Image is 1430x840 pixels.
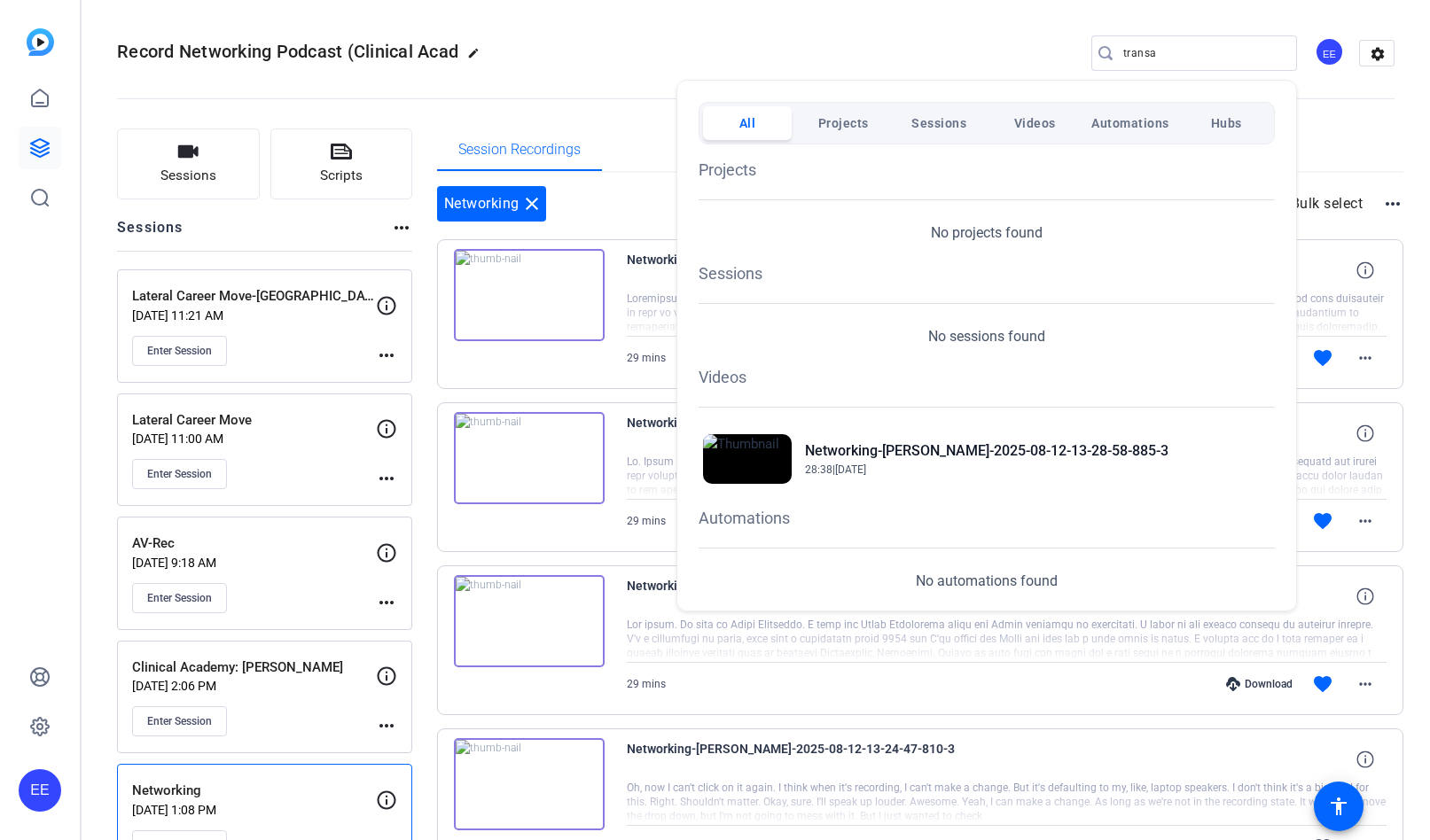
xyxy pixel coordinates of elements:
p: No projects found [931,222,1043,244]
span: Sessions [911,107,966,139]
span: | [832,463,835,476]
p: No automations found [916,571,1058,592]
h1: Projects [699,158,1275,182]
h1: Automations [699,506,1275,530]
p: No sessions found [928,326,1045,347]
img: Thumbnail [703,434,792,484]
h1: Sessions [699,261,1275,285]
span: Automations [1091,107,1169,139]
span: All [739,107,756,139]
span: Videos [1014,107,1056,139]
span: 28:38 [805,463,832,476]
h1: Videos [699,365,1275,389]
span: [DATE] [835,463,866,476]
h2: Networking-[PERSON_NAME]-2025-08-12-13-28-58-885-3 [805,440,1168,462]
span: Hubs [1211,107,1242,139]
span: Projects [818,107,869,139]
